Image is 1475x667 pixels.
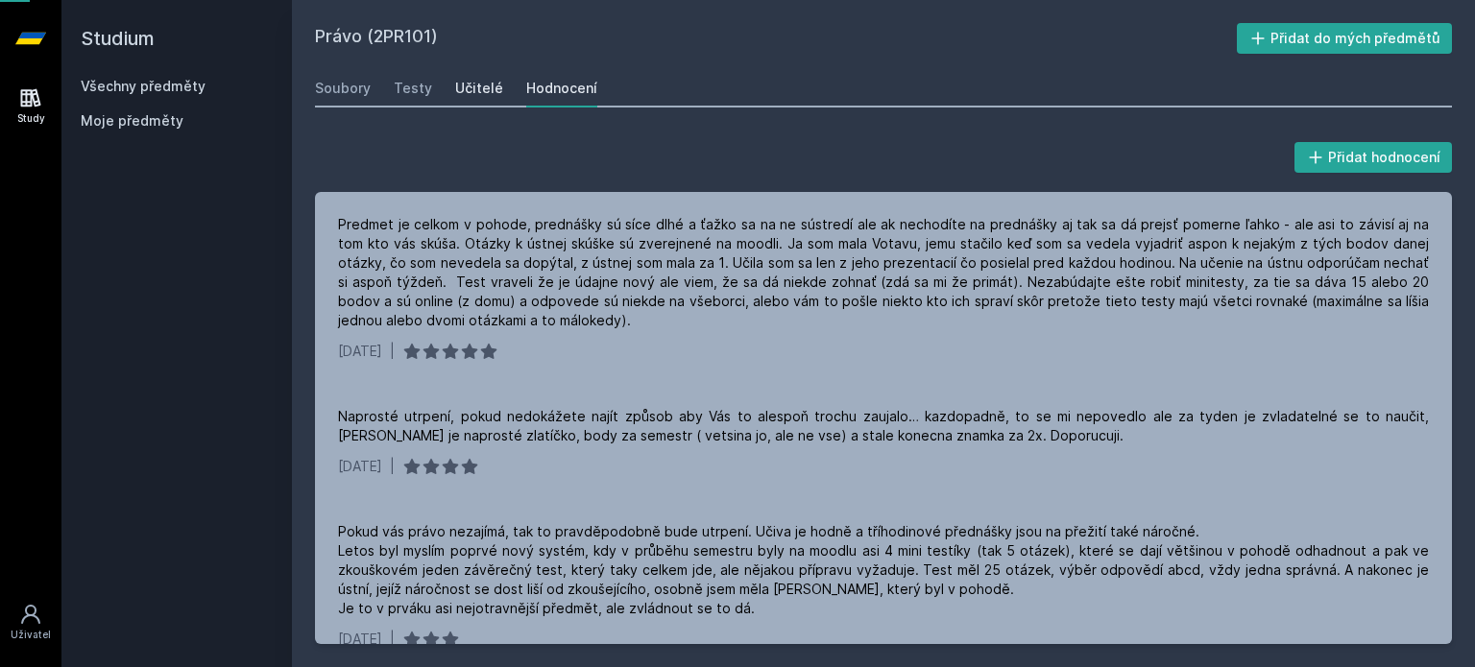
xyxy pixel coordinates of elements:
a: Učitelé [455,69,503,107]
a: Study [4,77,58,135]
a: Soubory [315,69,371,107]
div: Uživatel [11,628,51,642]
div: Hodnocení [526,79,597,98]
div: | [390,342,395,361]
div: Testy [394,79,432,98]
div: Naprosté utrpení, pokud nedokážete najít způsob aby Vás to alespoň trochu zaujalo… kazdopadně, to... [338,407,1429,445]
div: Pokud vás právo nezajímá, tak to pravděpodobně bude utrpení. Učiva je hodně a tříhodinové přednáš... [338,522,1429,618]
a: Všechny předměty [81,78,206,94]
a: Uživatel [4,593,58,652]
div: | [390,457,395,476]
button: Přidat hodnocení [1294,142,1453,173]
div: | [390,630,395,649]
div: [DATE] [338,342,382,361]
div: [DATE] [338,457,382,476]
span: Moje předměty [81,111,183,131]
h2: Právo (2PR101) [315,23,1237,54]
a: Hodnocení [526,69,597,107]
a: Testy [394,69,432,107]
div: Predmet je celkom v pohode, prednášky sú síce dlhé a ťažko sa na ne sústredí ale ak nechodíte na ... [338,215,1429,330]
div: Učitelé [455,79,503,98]
button: Přidat do mých předmětů [1237,23,1453,54]
div: Study [17,111,45,126]
div: Soubory [315,79,371,98]
div: [DATE] [338,630,382,649]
